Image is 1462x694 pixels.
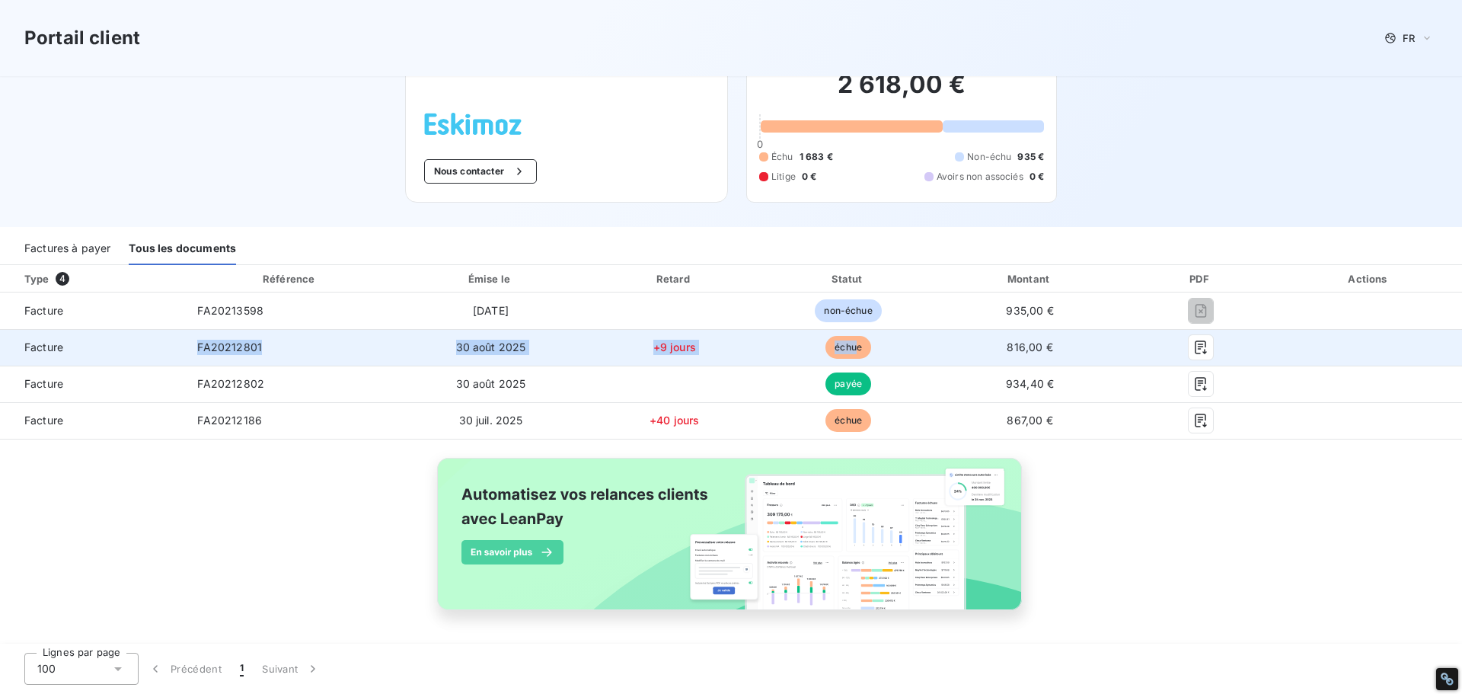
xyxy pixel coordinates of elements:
[825,336,871,359] span: échue
[459,414,523,427] span: 30 juil. 2025
[197,341,262,353] span: FA20212801
[197,304,263,317] span: FA20213598
[129,233,236,265] div: Tous les documents
[12,376,173,392] span: Facture
[15,271,182,286] div: Type
[37,661,56,676] span: 100
[802,170,816,184] span: 0 €
[456,341,526,353] span: 30 août 2025
[815,299,881,322] span: non-échue
[967,150,1011,164] span: Non-échu
[56,272,69,286] span: 4
[253,653,330,685] button: Suivant
[24,233,110,265] div: Factures à payer
[825,373,871,395] span: payée
[937,170,1023,184] span: Avoirs non associés
[1029,170,1044,184] span: 0 €
[473,304,509,317] span: [DATE]
[1279,271,1459,286] div: Actions
[263,273,314,285] div: Référence
[1403,32,1415,44] span: FR
[825,409,871,432] span: échue
[650,414,699,427] span: +40 jours
[456,377,526,390] span: 30 août 2025
[197,414,262,427] span: FA20212186
[424,159,537,184] button: Nous contacter
[653,341,696,353] span: +9 jours
[771,150,793,164] span: Échu
[398,271,583,286] div: Émise le
[771,170,796,184] span: Litige
[1017,150,1044,164] span: 935 €
[12,413,173,428] span: Facture
[197,377,264,390] span: FA20212802
[12,303,173,318] span: Facture
[24,24,140,52] h3: Portail client
[423,449,1039,636] img: banner
[139,653,231,685] button: Précédent
[231,653,253,685] button: 1
[765,271,931,286] div: Statut
[757,138,763,150] span: 0
[937,271,1122,286] div: Montant
[1128,271,1273,286] div: PDF
[12,340,173,355] span: Facture
[240,661,244,676] span: 1
[589,271,759,286] div: Retard
[1007,414,1052,427] span: 867,00 €
[1006,377,1054,390] span: 934,40 €
[1007,341,1052,353] span: 816,00 €
[1006,304,1053,317] span: 935,00 €
[424,113,522,135] img: Company logo
[759,69,1044,115] h2: 2 618,00 €
[800,150,833,164] span: 1 683 €
[1440,672,1454,686] div: Restore Info Box &#10;&#10;NoFollow Info:&#10; META-Robots NoFollow: &#09;true&#10; META-Robots N...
